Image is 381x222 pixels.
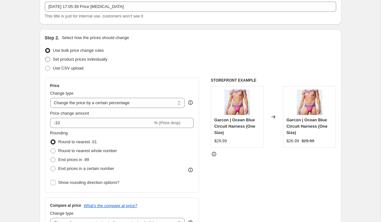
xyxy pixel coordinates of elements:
[214,118,255,135] span: Garcon | Ocean Blue Circuit Harness (One Size)
[50,203,81,208] h3: Compare at price
[53,57,108,62] span: Set product prices individually
[50,131,68,135] span: Rounding
[58,180,119,185] span: Show rounding direction options?
[53,48,104,53] span: Use bulk price change rules
[45,35,59,41] h2: Step 2.
[53,66,84,71] span: Use CSV upload
[58,139,97,144] span: Round to nearest .01
[224,90,250,115] img: garcon-ocean-blue-circuit-harness-237114_80x.jpg
[214,138,227,144] div: $29.99
[45,14,143,18] span: This title is just for internal use, customers won't see it
[286,138,299,144] div: $26.99
[50,83,59,88] h3: Price
[50,118,153,128] input: -15
[286,118,327,135] span: Garcon | Ocean Blue Circuit Harness (One Size)
[187,99,194,106] div: help
[211,78,336,83] h6: STOREFRONT EXAMPLE
[58,148,117,153] span: Round to nearest whole number
[302,138,314,144] strike: $29.99
[45,2,336,12] input: 30% off holiday sale
[58,166,114,171] span: End prices in a certain number
[58,157,89,162] span: End prices in .99
[154,120,180,125] span: % (Price drop)
[84,203,137,208] button: What's the compare at price?
[50,91,74,96] span: Change type
[50,211,74,216] span: Change type
[62,35,129,41] p: Select how the prices should change
[50,111,89,116] span: Price change amount
[297,90,322,115] img: garcon-ocean-blue-circuit-harness-237114_80x.jpg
